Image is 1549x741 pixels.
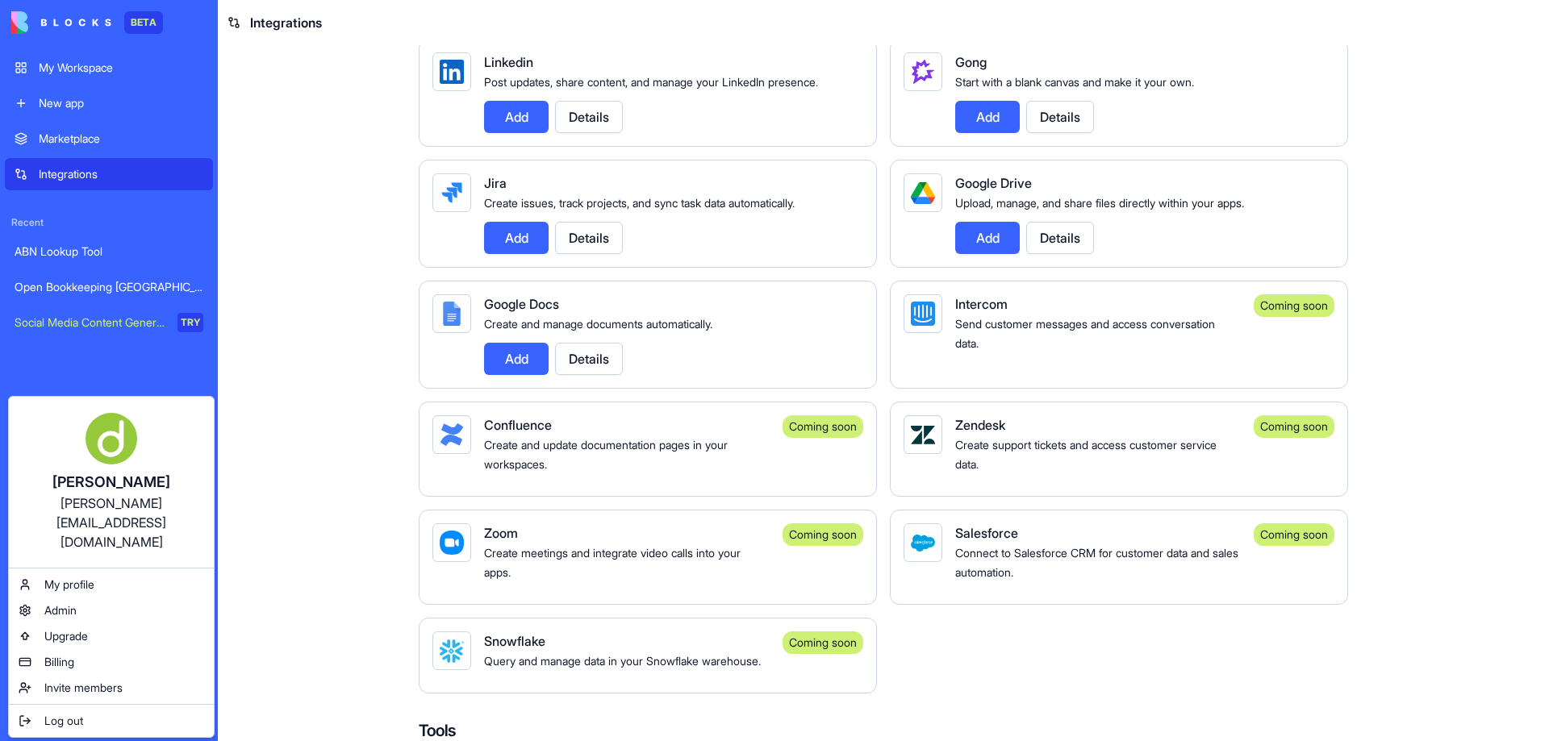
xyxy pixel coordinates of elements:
span: Upgrade [44,628,88,644]
div: Social Media Content Generator [15,314,166,331]
img: ACg8ocKLiuxVlZxYqIFm0sXpc2U2V2xjLcGUMZAI5jTIVym1qABw4lvf=s96-c [86,413,137,464]
span: My profile [44,577,94,593]
span: Billing [44,654,74,670]
div: [PERSON_NAME] [25,471,198,493]
a: Invite members [12,675,211,701]
a: [PERSON_NAME][PERSON_NAME][EMAIL_ADDRESS][DOMAIN_NAME] [12,400,211,564]
a: My profile [12,572,211,597]
div: ABN Lookup Tool [15,244,203,260]
a: Billing [12,649,211,675]
div: Open Bookkeeping [GEOGRAPHIC_DATA] Mentor Platform [15,279,203,295]
span: Recent [5,216,213,229]
div: TRY [177,313,203,332]
span: Admin [44,602,77,618]
span: Invite members [44,680,123,696]
a: Admin [12,597,211,623]
span: Log out [44,713,83,729]
div: [PERSON_NAME][EMAIL_ADDRESS][DOMAIN_NAME] [25,493,198,552]
a: Upgrade [12,623,211,649]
